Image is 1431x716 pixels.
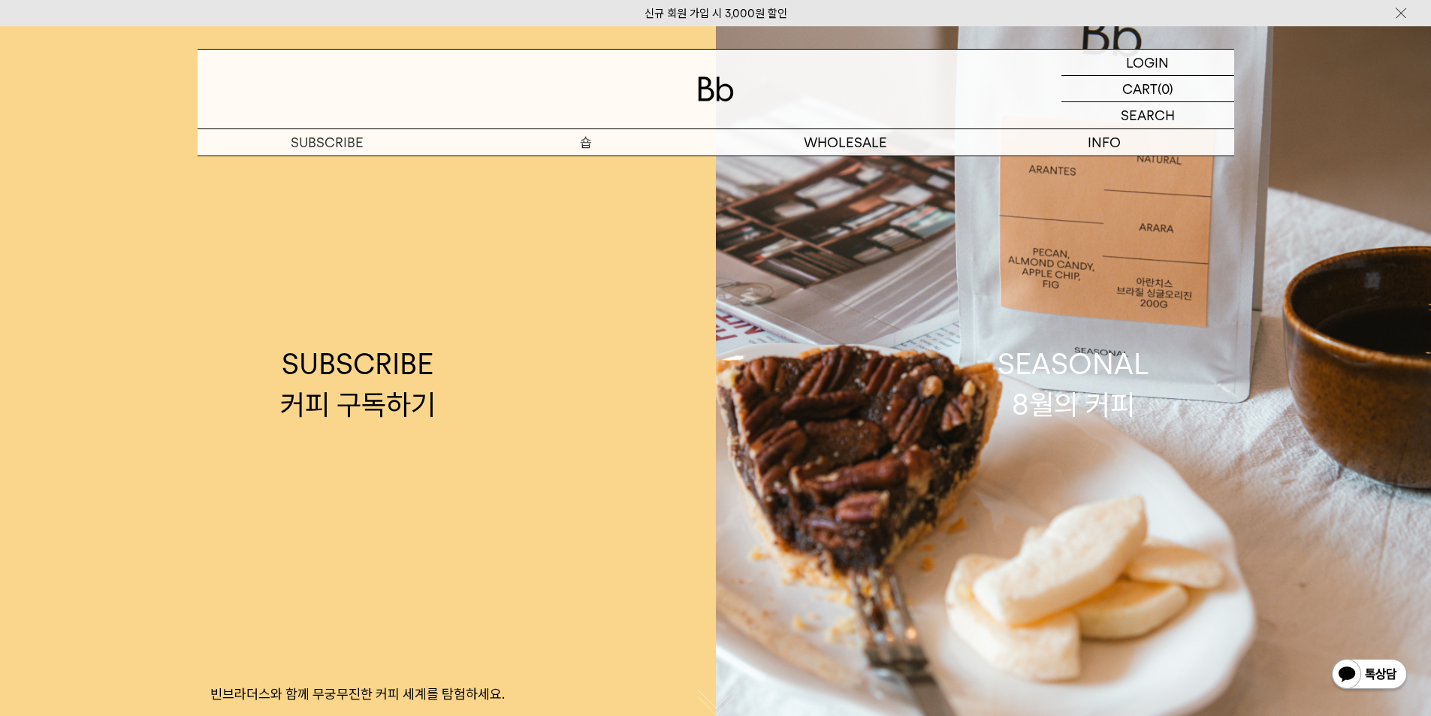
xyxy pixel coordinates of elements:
[1330,657,1408,693] img: 카카오톡 채널 1:1 채팅 버튼
[998,344,1149,424] div: SEASONAL 8월의 커피
[280,344,436,424] div: SUBSCRIBE 커피 구독하기
[1126,50,1169,75] p: LOGIN
[698,77,734,101] img: 로고
[1158,76,1173,101] p: (0)
[1122,76,1158,101] p: CART
[1061,76,1234,102] a: CART (0)
[198,129,457,156] a: SUBSCRIBE
[1121,102,1175,128] p: SEARCH
[1061,50,1234,76] a: LOGIN
[645,7,787,20] a: 신규 회원 가입 시 3,000원 할인
[975,129,1234,156] p: INFO
[457,129,716,156] a: 숍
[716,129,975,156] p: WHOLESALE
